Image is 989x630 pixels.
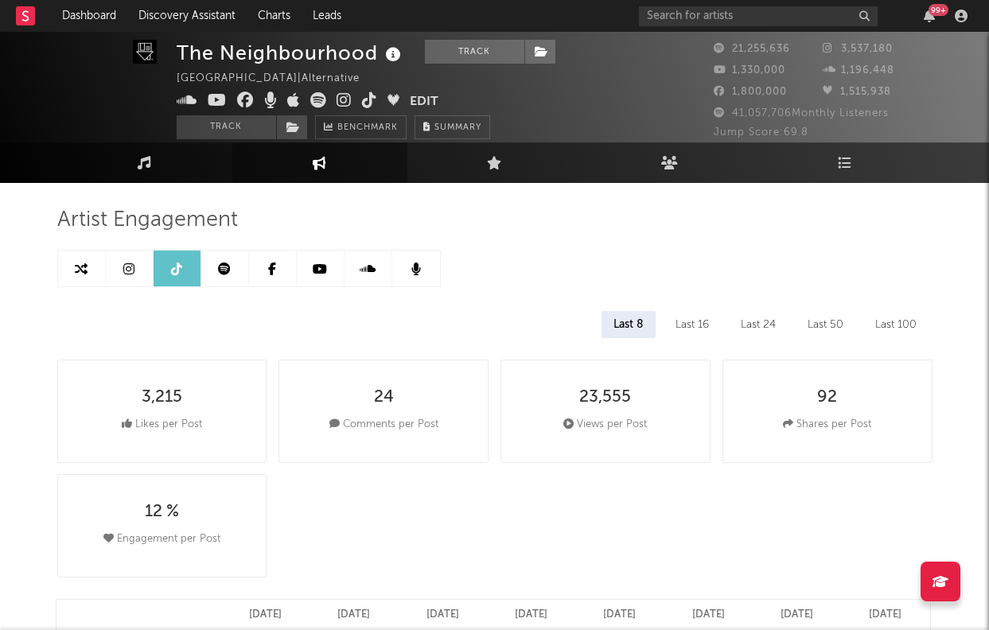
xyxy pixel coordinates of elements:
[714,44,790,54] span: 21,255,636
[425,40,524,64] button: Track
[823,87,891,97] span: 1,515,938
[781,605,813,624] p: [DATE]
[374,388,394,407] div: 24
[796,311,855,338] div: Last 50
[579,388,631,407] div: 23,555
[315,115,407,139] a: Benchmark
[823,65,894,76] span: 1,196,448
[603,605,636,624] p: [DATE]
[714,127,808,138] span: Jump Score: 69.8
[122,415,202,434] div: Likes per Post
[924,10,935,22] button: 99+
[783,415,871,434] div: Shares per Post
[817,388,837,407] div: 92
[692,605,725,624] p: [DATE]
[103,530,220,549] div: Engagement per Post
[145,503,179,522] div: 12 %
[714,65,785,76] span: 1,330,000
[714,108,889,119] span: 41,057,706 Monthly Listeners
[664,311,721,338] div: Last 16
[929,4,948,16] div: 99 +
[57,211,238,230] span: Artist Engagement
[415,115,490,139] button: Summary
[177,69,378,88] div: [GEOGRAPHIC_DATA] | Alternative
[337,119,398,138] span: Benchmark
[714,87,787,97] span: 1,800,000
[177,115,276,139] button: Track
[410,92,438,112] button: Edit
[823,44,893,54] span: 3,537,180
[869,605,901,624] p: [DATE]
[142,388,182,407] div: 3,215
[426,605,459,624] p: [DATE]
[863,311,929,338] div: Last 100
[515,605,547,624] p: [DATE]
[563,415,647,434] div: Views per Post
[602,311,656,338] div: Last 8
[639,6,878,26] input: Search for artists
[337,605,370,624] p: [DATE]
[177,40,405,66] div: The Neighbourhood
[434,123,481,132] span: Summary
[249,605,282,624] p: [DATE]
[729,311,788,338] div: Last 24
[329,415,438,434] div: Comments per Post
